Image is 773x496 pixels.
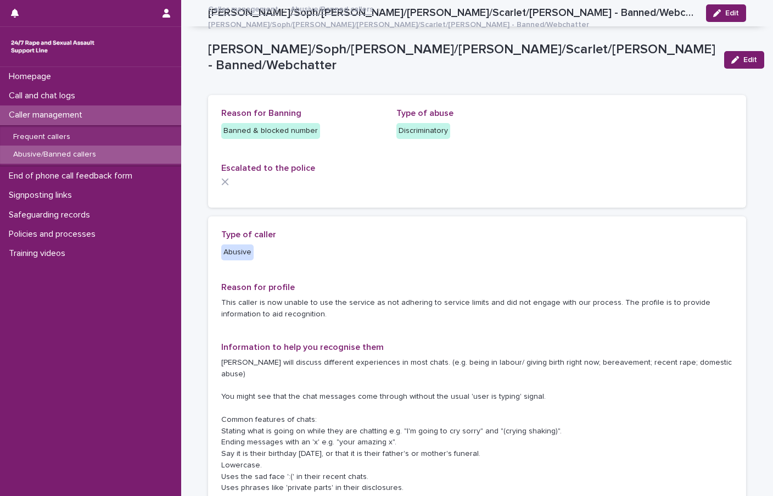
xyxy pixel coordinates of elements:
p: Abusive/Banned callers [4,150,105,159]
div: Discriminatory [396,123,450,139]
p: Call and chat logs [4,91,84,101]
p: [PERSON_NAME]/Soph/[PERSON_NAME]/[PERSON_NAME]/Scarlet/[PERSON_NAME] - Banned/Webchatter [208,18,589,30]
a: Caller management [208,2,278,15]
p: [PERSON_NAME]/Soph/[PERSON_NAME]/[PERSON_NAME]/Scarlet/[PERSON_NAME] - Banned/Webchatter [208,42,715,74]
span: Type of abuse [396,109,453,118]
span: Information to help you recognise them [221,343,384,352]
span: Edit [743,56,757,64]
a: Abusive/Banned callers [290,2,373,15]
p: Policies and processes [4,229,104,239]
p: Frequent callers [4,132,79,142]
span: Type of caller [221,230,276,239]
p: Training videos [4,248,74,259]
span: Reason for profile [221,283,295,292]
button: Edit [724,51,764,69]
p: Homepage [4,71,60,82]
p: This caller is now unable to use the service as not adhering to service limits and did not engage... [221,297,733,320]
span: Escalated to the police [221,164,315,172]
img: rhQMoQhaT3yELyF149Cw [9,36,97,58]
p: Safeguarding records [4,210,99,220]
div: Abusive [221,244,254,260]
span: Reason for Banning [221,109,301,118]
p: Caller management [4,110,91,120]
p: Signposting links [4,190,81,200]
div: Banned & blocked number [221,123,320,139]
p: End of phone call feedback form [4,171,141,181]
